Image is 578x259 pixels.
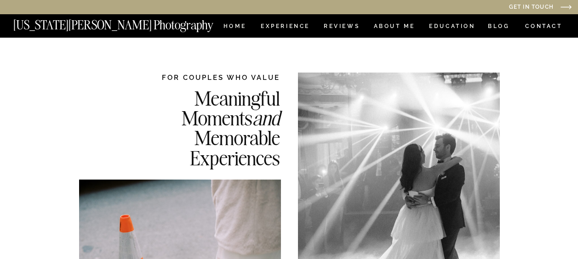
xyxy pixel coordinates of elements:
[13,19,244,27] a: [US_STATE][PERSON_NAME] Photography
[415,4,554,11] a: Get in Touch
[252,105,280,130] i: and
[428,23,476,31] a: EDUCATION
[373,23,415,31] a: ABOUT ME
[261,23,309,31] a: Experience
[324,23,358,31] a: REVIEWS
[525,21,563,31] a: CONTACT
[135,73,280,82] h2: FOR COUPLES WHO VALUE
[222,23,248,31] a: HOME
[488,23,510,31] a: BLOG
[135,88,280,167] h2: Meaningful Moments Memorable Experiences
